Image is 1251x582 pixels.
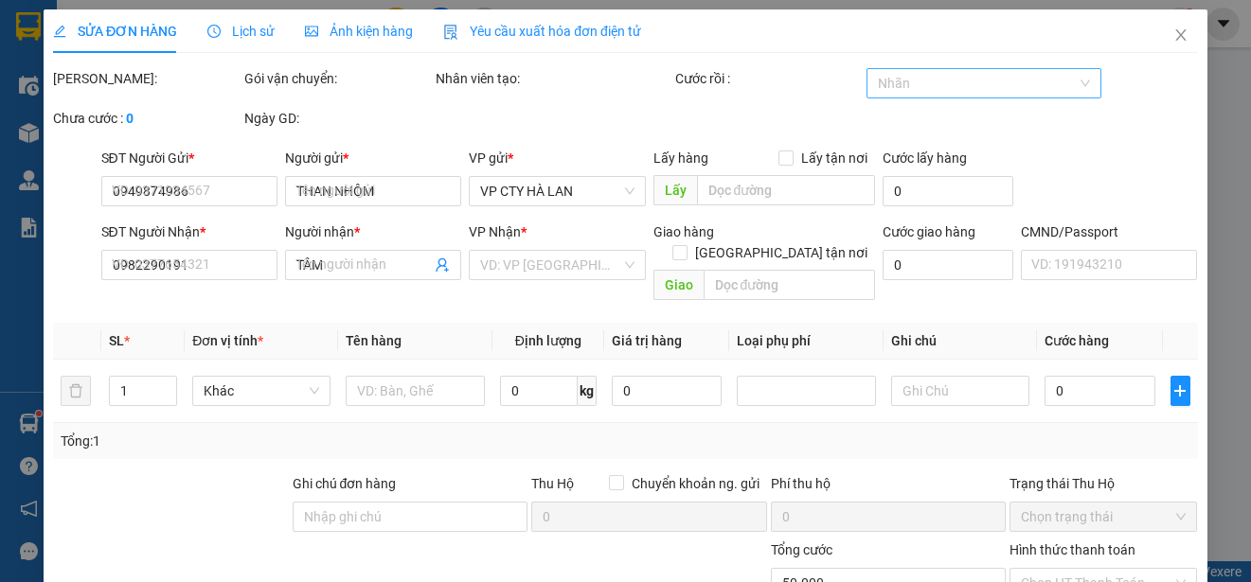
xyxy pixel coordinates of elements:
[1022,503,1187,531] span: Chọn trạng thái
[61,431,484,451] div: Tổng: 1
[730,323,884,360] th: Loại phụ phí
[1010,473,1198,494] div: Trạng thái Thu Hộ
[192,333,263,348] span: Đơn vị tính
[53,25,66,38] span: edit
[435,257,450,273] span: user-add
[285,221,461,242] div: Người nhận
[515,333,581,348] span: Định lượng
[578,376,597,406] span: kg
[293,502,528,532] input: Ghi chú đơn hàng
[675,68,863,89] div: Cước rồi :
[884,224,976,239] label: Cước giao hàng
[688,242,876,263] span: [GEOGRAPHIC_DATA] tận nơi
[347,333,402,348] span: Tên hàng
[884,250,1014,280] input: Cước giao hàng
[126,111,134,126] b: 0
[653,224,714,239] span: Giao hàng
[469,148,645,168] div: VP gửi
[53,68,241,89] div: [PERSON_NAME]:
[204,377,319,405] span: Khác
[795,148,876,168] span: Lấy tận nơi
[293,476,397,491] label: Ghi chú đơn hàng
[109,333,124,348] span: SL
[624,473,767,494] span: Chuyển khoản ng. gửi
[61,376,91,406] button: delete
[653,150,708,166] span: Lấy hàng
[704,270,876,300] input: Dọc đường
[53,108,241,129] div: Chưa cước :
[697,175,876,205] input: Dọc đường
[347,376,485,406] input: VD: Bàn, Ghế
[101,221,277,242] div: SĐT Người Nhận
[612,333,682,348] span: Giá trị hàng
[884,323,1037,360] th: Ghi chú
[1021,221,1197,242] div: CMND/Passport
[480,177,634,205] span: VP CTY HÀ LAN
[443,24,641,39] span: Yêu cầu xuất hóa đơn điện tử
[207,24,275,39] span: Lịch sử
[1173,27,1188,43] span: close
[771,542,832,557] span: Tổng cước
[443,25,458,40] img: icon
[101,148,277,168] div: SĐT Người Gửi
[436,68,671,89] div: Nhân viên tạo:
[305,24,413,39] span: Ảnh kiện hàng
[1171,383,1189,398] span: plus
[469,224,521,239] span: VP Nhận
[244,68,432,89] div: Gói vận chuyển:
[653,270,704,300] span: Giao
[1045,333,1109,348] span: Cước hàng
[1171,376,1190,406] button: plus
[244,108,432,129] div: Ngày GD:
[884,176,1014,206] input: Cước lấy hàng
[891,376,1029,406] input: Ghi Chú
[884,150,968,166] label: Cước lấy hàng
[53,24,177,39] span: SỬA ĐƠN HÀNG
[207,25,221,38] span: clock-circle
[653,175,697,205] span: Lấy
[285,148,461,168] div: Người gửi
[1010,542,1136,557] label: Hình thức thanh toán
[305,25,318,38] span: picture
[531,476,574,491] span: Thu Hộ
[771,473,1007,502] div: Phí thu hộ
[1154,9,1207,62] button: Close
